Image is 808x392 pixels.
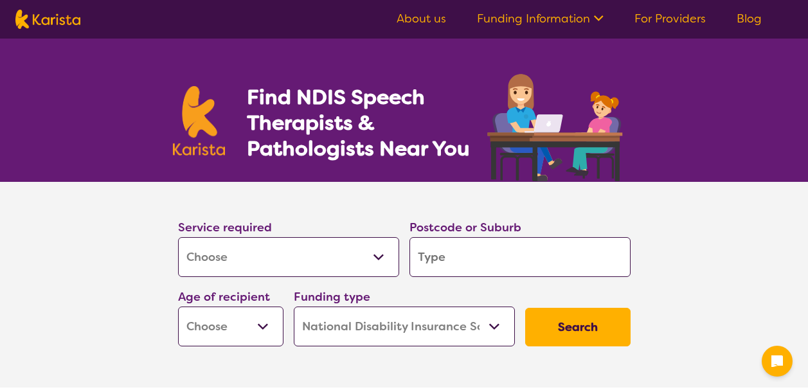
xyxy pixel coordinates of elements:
[477,11,604,26] a: Funding Information
[178,289,270,305] label: Age of recipient
[397,11,446,26] a: About us
[247,84,485,161] h1: Find NDIS Speech Therapists & Pathologists Near You
[409,220,521,235] label: Postcode or Suburb
[294,289,370,305] label: Funding type
[173,86,226,156] img: Karista logo
[477,69,636,182] img: speech-therapy
[737,11,762,26] a: Blog
[15,10,80,29] img: Karista logo
[409,237,631,277] input: Type
[178,220,272,235] label: Service required
[525,308,631,346] button: Search
[634,11,706,26] a: For Providers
